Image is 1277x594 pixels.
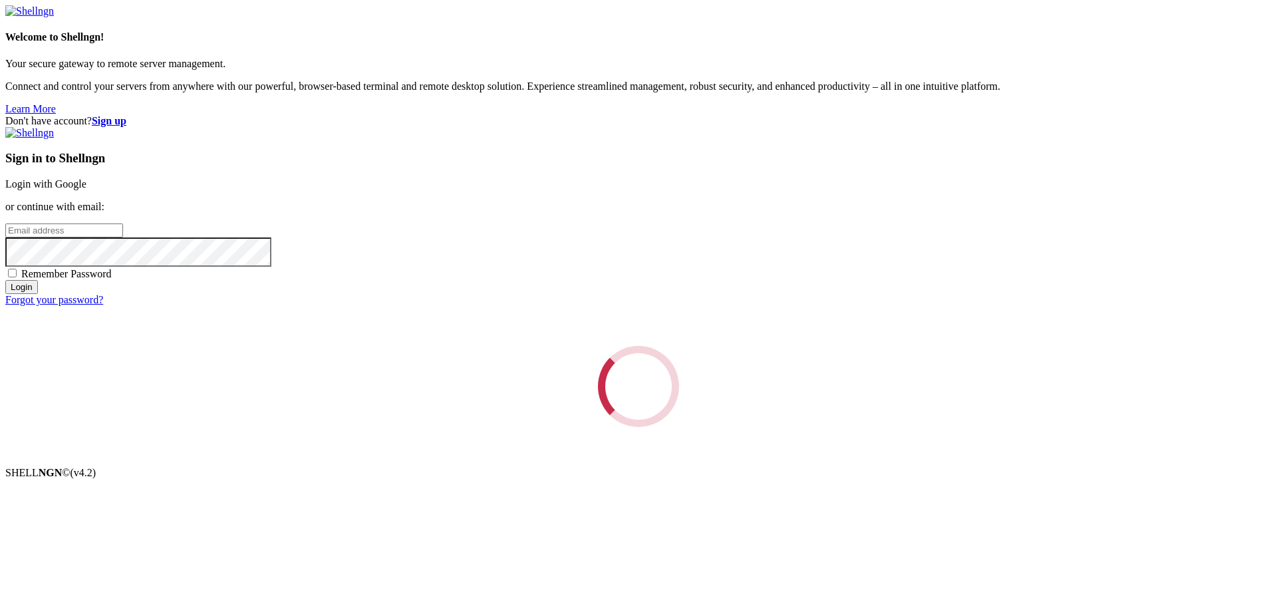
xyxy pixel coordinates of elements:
img: Shellngn [5,5,54,17]
span: 4.2.0 [71,467,96,478]
h3: Sign in to Shellngn [5,151,1272,166]
span: Remember Password [21,268,112,279]
a: Learn More [5,103,56,114]
a: Forgot your password? [5,294,103,305]
p: or continue with email: [5,201,1272,213]
a: Login with Google [5,178,86,190]
a: Sign up [92,115,126,126]
input: Login [5,280,38,294]
div: Loading... [598,346,679,427]
img: Shellngn [5,127,54,139]
span: SHELL © [5,467,96,478]
input: Remember Password [8,269,17,277]
h4: Welcome to Shellngn! [5,31,1272,43]
input: Email address [5,223,123,237]
p: Connect and control your servers from anywhere with our powerful, browser-based terminal and remo... [5,80,1272,92]
p: Your secure gateway to remote server management. [5,58,1272,70]
b: NGN [39,467,63,478]
div: Don't have account? [5,115,1272,127]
